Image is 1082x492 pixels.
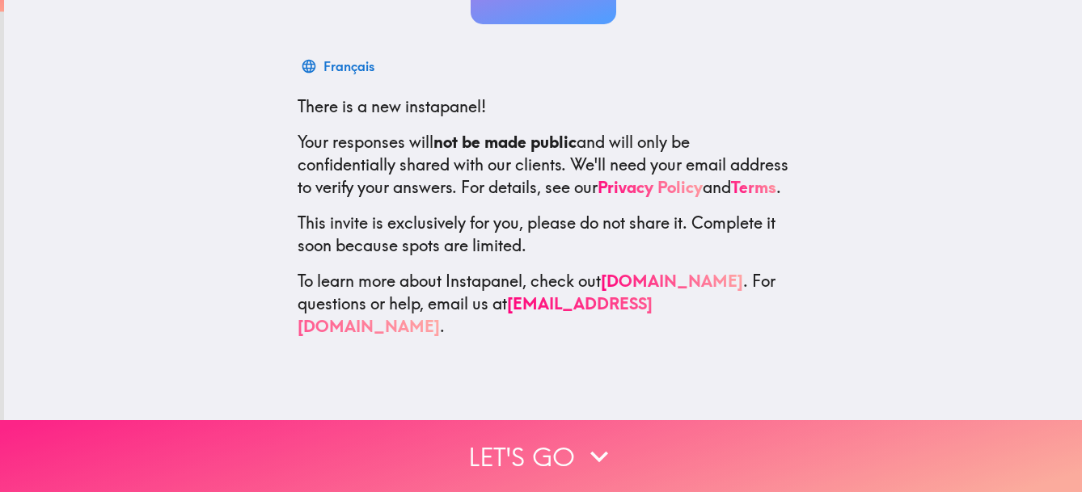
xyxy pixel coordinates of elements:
[298,212,789,257] p: This invite is exclusively for you, please do not share it. Complete it soon because spots are li...
[601,271,743,291] a: [DOMAIN_NAME]
[433,132,577,152] b: not be made public
[598,177,703,197] a: Privacy Policy
[298,131,789,199] p: Your responses will and will only be confidentially shared with our clients. We'll need your emai...
[731,177,776,197] a: Terms
[298,270,789,338] p: To learn more about Instapanel, check out . For questions or help, email us at .
[298,293,653,336] a: [EMAIL_ADDRESS][DOMAIN_NAME]
[298,96,486,116] span: There is a new instapanel!
[298,50,381,82] button: Français
[323,55,374,78] div: Français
